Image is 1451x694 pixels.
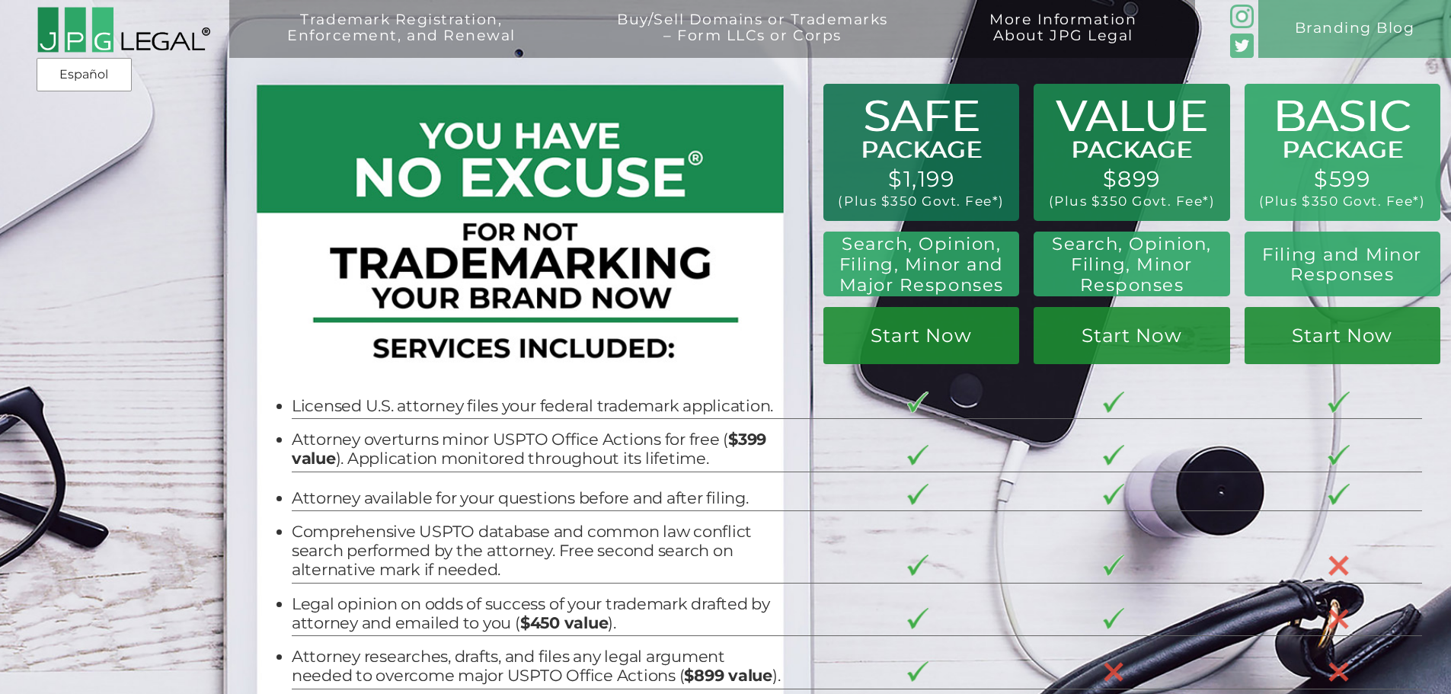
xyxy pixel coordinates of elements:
[1328,661,1350,683] img: X-30-3.png
[684,666,772,685] b: $899 value
[1103,555,1125,576] img: checkmark-border-3.png
[907,661,929,683] img: checkmark-border-3.png
[1245,307,1440,364] a: Start Now
[292,595,781,633] li: Legal opinion on odds of success of your trademark drafted by attorney and emailed to you ( ).
[1103,608,1125,629] img: checkmark-border-3.png
[907,555,929,576] img: checkmark-border-3.png
[833,234,1011,295] h2: Search, Opinion, Filing, Minor and Major Responses
[946,12,1181,70] a: More InformationAbout JPG Legal
[292,648,781,686] li: Attorney researches, drafts, and files any legal argument needed to overcome major USPTO Office A...
[292,489,781,508] li: Attorney available for your questions before and after filing.
[1046,234,1219,295] h2: Search, Opinion, Filing, Minor Responses
[1328,484,1350,505] img: checkmark-border-3.png
[1328,608,1350,630] img: X-30-3.png
[1103,392,1125,413] img: checkmark-border-3.png
[823,307,1019,364] a: Start Now
[244,12,559,70] a: Trademark Registration,Enforcement, and Renewal
[1230,34,1254,58] img: Twitter_Social_Icon_Rounded_Square_Color-mid-green3-90.png
[1328,555,1350,577] img: X-30-3.png
[292,430,766,468] b: $399 value
[292,523,781,579] li: Comprehensive USPTO database and common law conflict search performed by the attorney. Free secon...
[520,613,609,632] b: $450 value
[907,392,929,413] img: checkmark-border-3.png
[1103,445,1125,466] img: checkmark-border-3.png
[907,608,929,629] img: checkmark-border-3.png
[1103,484,1125,505] img: checkmark-border-3.png
[292,430,781,469] li: Attorney overturns minor USPTO Office Actions for free ( ). Application monitored throughout its ...
[41,61,127,88] a: Español
[1034,307,1229,364] a: Start Now
[574,12,932,70] a: Buy/Sell Domains or Trademarks– Form LLCs or Corps
[907,484,929,505] img: checkmark-border-3.png
[1328,445,1350,466] img: checkmark-border-3.png
[1103,661,1125,683] img: X-30-3.png
[907,445,929,466] img: checkmark-border-3.png
[37,6,211,53] img: 2016-logo-black-letters-3-r.png
[1230,5,1254,29] img: glyph-logo_May2016-green3-90.png
[292,397,781,416] li: Licensed U.S. attorney files your federal trademark application.
[1256,245,1429,285] h2: Filing and Minor Responses
[1328,392,1350,413] img: checkmark-border-3.png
